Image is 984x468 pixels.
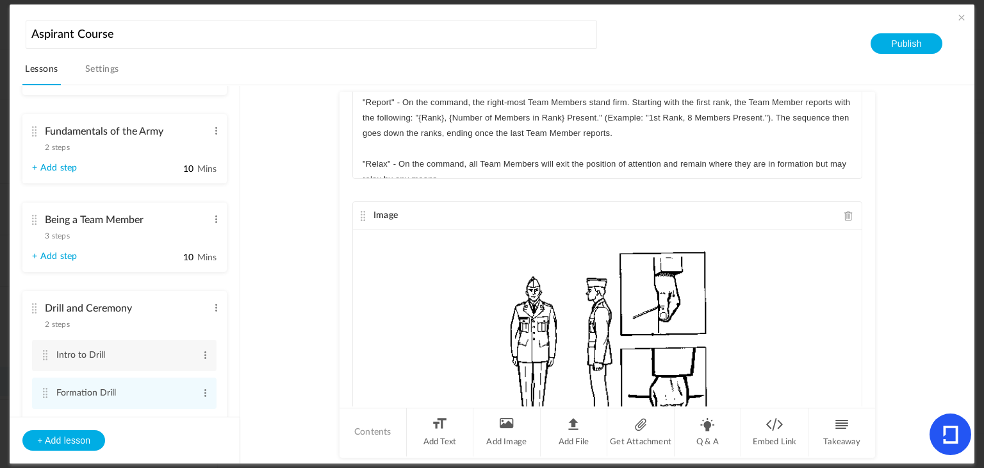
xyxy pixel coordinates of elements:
button: + Add lesson [22,430,105,451]
li: Q & A [675,408,742,456]
span: 3 steps [45,232,69,240]
a: Settings [83,61,122,85]
img: 1.png [371,248,844,440]
span: Mins [197,165,217,174]
span: Mins [197,253,217,262]
li: Takeaway [808,408,875,456]
li: Add Image [473,408,541,456]
input: Mins [162,163,194,176]
li: Add File [541,408,608,456]
li: Add Text [407,408,474,456]
input: Mins [162,252,194,264]
li: Embed Link [741,408,808,456]
a: + Add step [32,251,77,262]
li: Get Attachment [607,408,675,456]
span: 2 steps [45,321,69,328]
a: + Add step [32,163,77,174]
p: "Report" - On the command, the right-most Team Members stand firm. Starting with the first rank, ... [363,95,852,142]
a: Lessons [22,61,60,85]
li: Contents [340,408,407,456]
span: 2 steps [45,144,69,151]
span: Image [373,211,398,220]
p: "Relax" - On the command, all Team Members will exit the position of attention and remain where t... [363,156,852,187]
button: Publish [871,33,942,54]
